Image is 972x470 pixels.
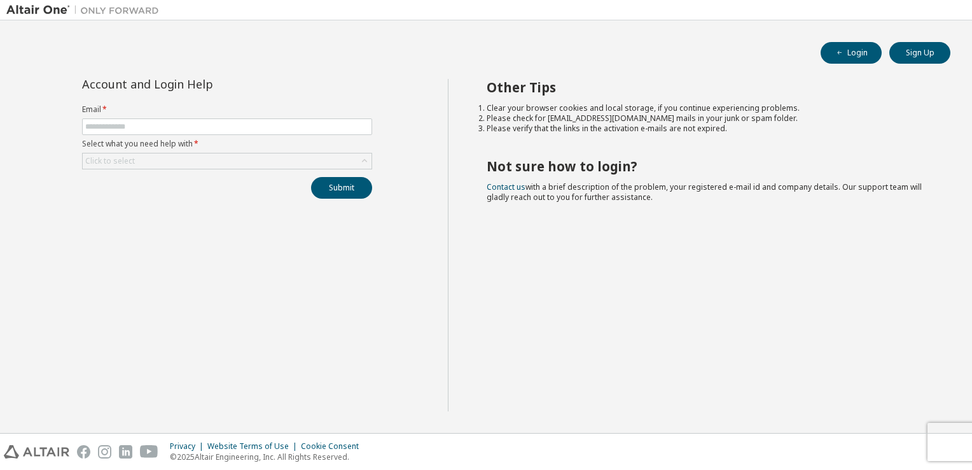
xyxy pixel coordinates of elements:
img: youtube.svg [140,445,158,459]
img: instagram.svg [98,445,111,459]
h2: Other Tips [487,79,928,96]
li: Please check for [EMAIL_ADDRESS][DOMAIN_NAME] mails in your junk or spam folder. [487,113,928,124]
p: © 2025 Altair Engineering, Inc. All Rights Reserved. [170,452,366,462]
div: Account and Login Help [82,79,314,89]
h2: Not sure how to login? [487,158,928,174]
div: Privacy [170,441,207,452]
button: Login [821,42,882,64]
img: Altair One [6,4,165,17]
li: Clear your browser cookies and local storage, if you continue experiencing problems. [487,103,928,113]
li: Please verify that the links in the activation e-mails are not expired. [487,124,928,134]
img: facebook.svg [77,445,90,459]
img: linkedin.svg [119,445,132,459]
img: altair_logo.svg [4,445,69,459]
div: Click to select [85,156,135,166]
span: with a brief description of the problem, your registered e-mail id and company details. Our suppo... [487,182,922,203]
button: Sign Up [889,42,950,64]
div: Website Terms of Use [207,441,301,452]
a: Contact us [487,182,525,192]
div: Cookie Consent [301,441,366,452]
label: Email [82,104,372,115]
button: Submit [311,177,372,199]
div: Click to select [83,153,371,169]
label: Select what you need help with [82,139,372,149]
